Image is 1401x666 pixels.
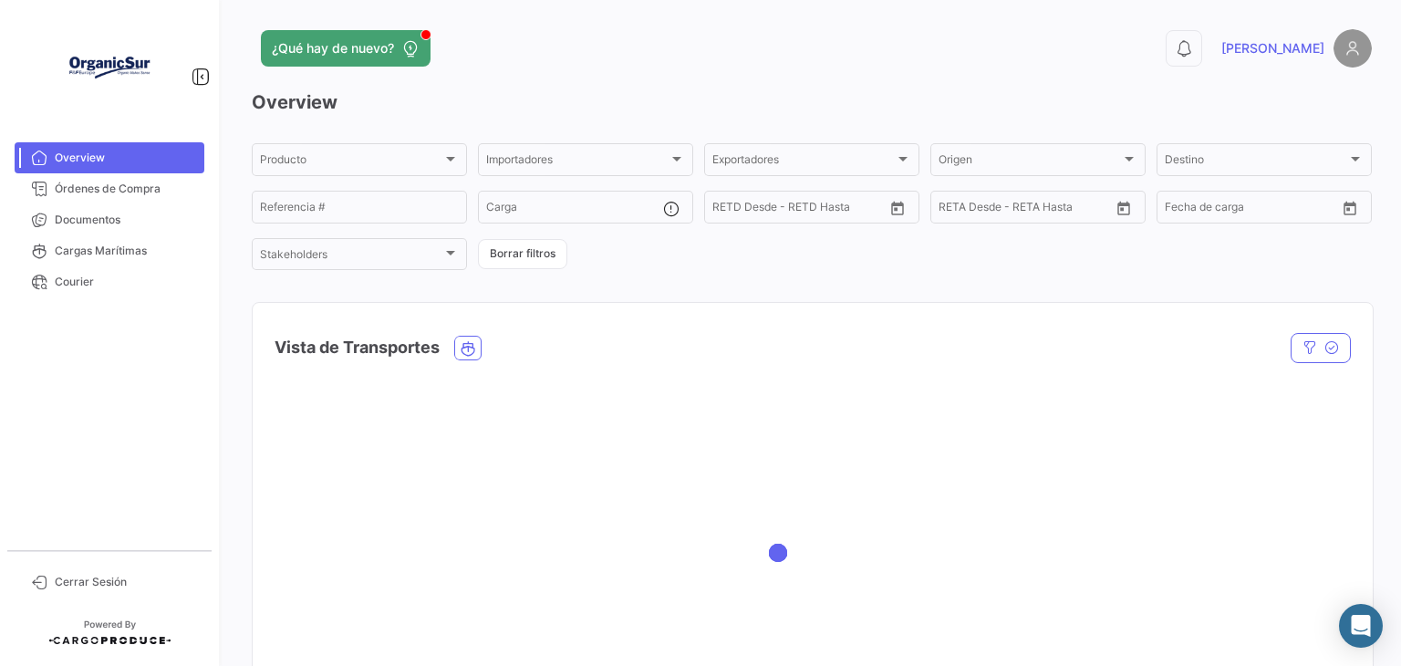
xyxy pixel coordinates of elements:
a: Overview [15,142,204,173]
input: Hasta [984,203,1066,216]
div: Abrir Intercom Messenger [1339,604,1383,648]
span: Producto [260,156,442,169]
button: Open calendar [1110,194,1137,222]
h3: Overview [252,89,1372,115]
span: Importadores [486,156,669,169]
a: Documentos [15,204,204,235]
input: Desde [939,203,971,216]
a: Courier [15,266,204,297]
span: [PERSON_NAME] [1221,39,1324,57]
input: Desde [1165,203,1198,216]
button: ¿Qué hay de nuevo? [261,30,431,67]
a: Órdenes de Compra [15,173,204,204]
input: Desde [712,203,745,216]
span: Cerrar Sesión [55,574,197,590]
span: Courier [55,274,197,290]
input: Hasta [1210,203,1292,216]
button: Open calendar [884,194,911,222]
span: Destino [1165,156,1347,169]
span: Origen [939,156,1121,169]
a: Cargas Marítimas [15,235,204,266]
button: Ocean [455,337,481,359]
span: Exportadores [712,156,895,169]
span: Cargas Marítimas [55,243,197,259]
button: Borrar filtros [478,239,567,269]
span: Documentos [55,212,197,228]
span: Stakeholders [260,251,442,264]
span: ¿Qué hay de nuevo? [272,39,394,57]
img: Logo+OrganicSur.png [64,22,155,113]
span: Overview [55,150,197,166]
h4: Vista de Transportes [275,335,440,360]
button: Open calendar [1336,194,1364,222]
input: Hasta [758,203,840,216]
img: placeholder-user.png [1334,29,1372,68]
span: Órdenes de Compra [55,181,197,197]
